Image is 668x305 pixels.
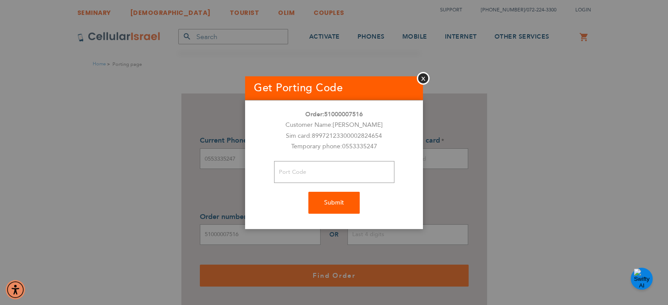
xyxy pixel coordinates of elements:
div: Sim card: [245,131,423,142]
span: [PERSON_NAME] [333,121,383,129]
button: Submit [308,192,360,214]
input: Port Code [274,161,394,183]
h1: Get Porting Code [245,76,423,100]
div: Order: [245,109,423,120]
span: 0553335247 [342,142,377,151]
span: 51000007516 [324,110,363,118]
div: Temporary phone: [245,141,423,152]
div: Accessibility Menu [6,280,25,299]
div: Customer Name: [245,120,423,131]
span: 89972123300002824654 [312,132,382,140]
